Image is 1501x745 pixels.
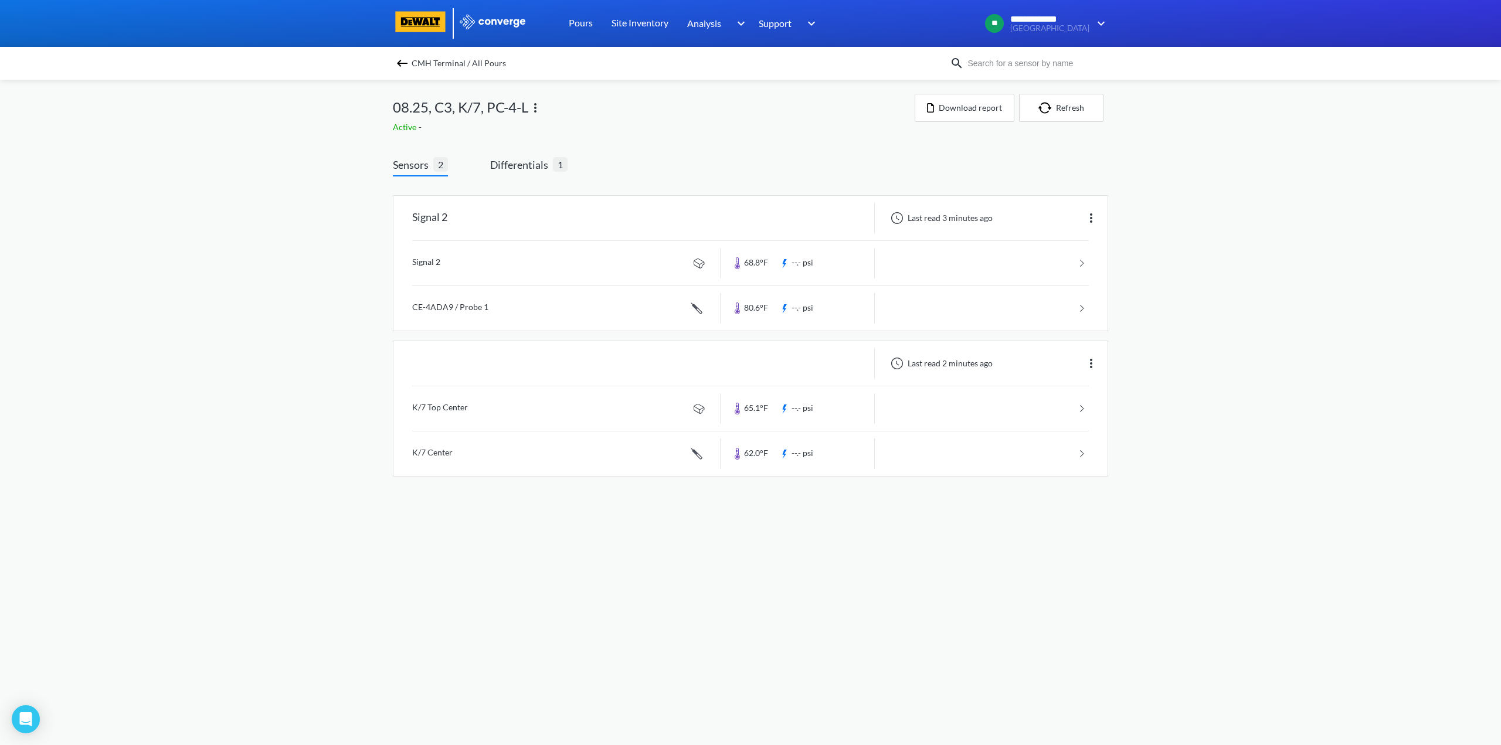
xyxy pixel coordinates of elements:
[412,203,447,233] div: Signal 2
[1010,24,1089,33] span: [GEOGRAPHIC_DATA]
[1089,16,1108,30] img: downArrow.svg
[729,16,748,30] img: downArrow.svg
[393,96,528,118] span: 08.25, C3, K/7, PC-4-L
[553,157,568,172] span: 1
[459,14,527,29] img: logo_ewhite.svg
[12,705,40,733] div: Open Intercom Messenger
[687,16,721,30] span: Analysis
[884,211,996,225] div: Last read 3 minutes ago
[393,157,433,173] span: Sensors
[1084,211,1098,225] img: more.svg
[393,11,448,32] img: logo-dewalt.svg
[412,55,506,72] span: CMH Terminal / All Pours
[395,56,409,70] img: backspace.svg
[915,94,1014,122] button: Download report
[1084,356,1098,370] img: more.svg
[393,122,419,132] span: Active
[528,101,542,115] img: more.svg
[1038,102,1056,114] img: icon-refresh.svg
[950,56,964,70] img: icon-search.svg
[964,57,1106,70] input: Search for a sensor by name
[800,16,819,30] img: downArrow.svg
[927,103,934,113] img: icon-file.svg
[1019,94,1103,122] button: Refresh
[490,157,553,173] span: Differentials
[419,122,424,132] span: -
[433,157,448,172] span: 2
[884,356,996,370] div: Last read 2 minutes ago
[759,16,792,30] span: Support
